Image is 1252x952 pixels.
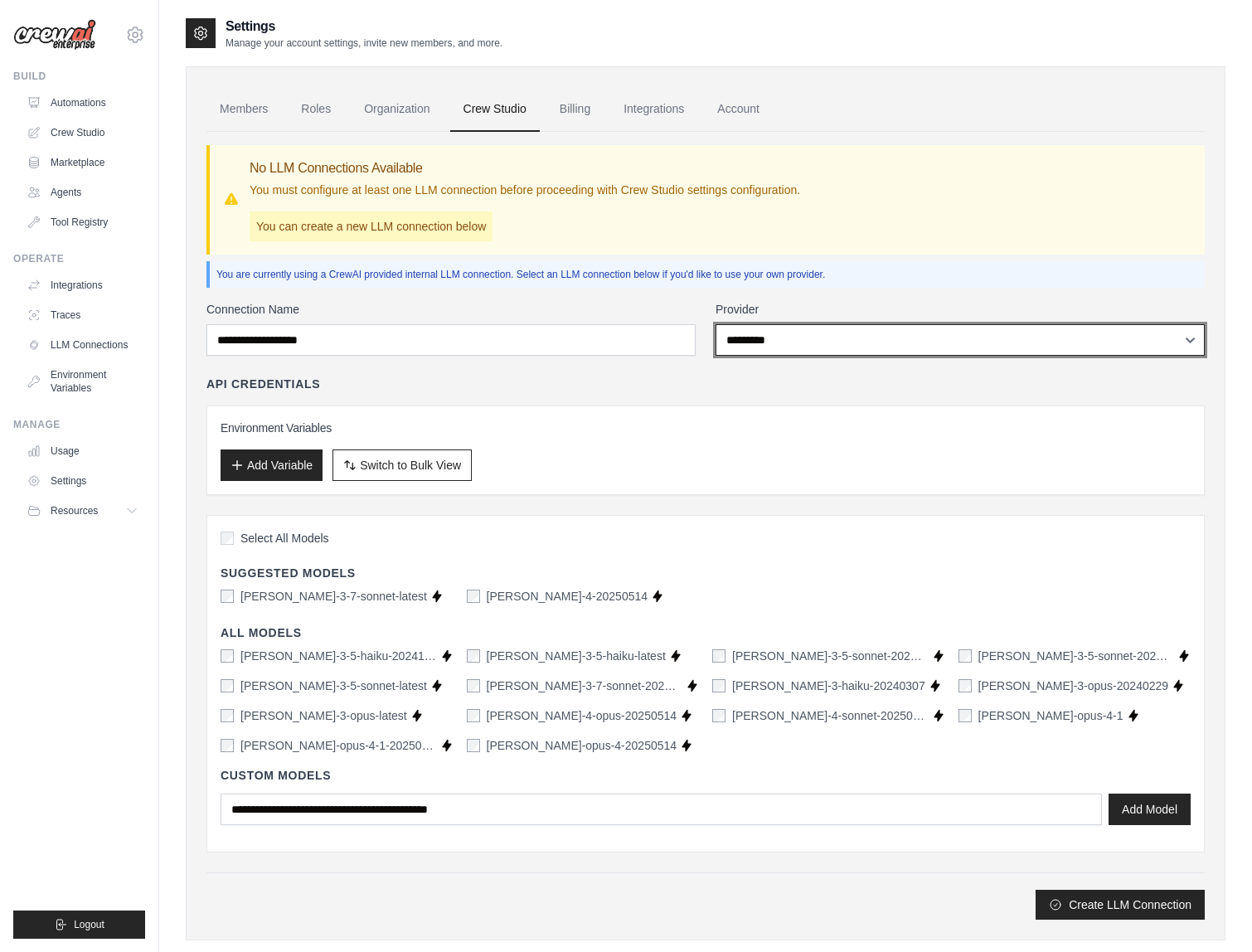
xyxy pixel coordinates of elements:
button: Add Variable [221,449,323,481]
h3: No LLM Connections Available [250,158,800,178]
label: claude-3-5-sonnet-20240620 [732,648,929,664]
p: You are currently using a CrewAI provided internal LLM connection. Select an LLM connection below... [216,268,1198,281]
a: Account [704,87,773,132]
input: claude-3-5-sonnet-20241022 [958,649,972,663]
label: claude-3-haiku-20240307 [732,678,925,694]
label: claude-opus-4-1-20250805 [240,737,437,754]
h2: Settings [226,17,502,36]
label: Provider [716,301,1205,318]
input: claude-opus-4-20250514 [467,739,480,752]
a: Agents [20,179,145,206]
p: You can create a new LLM connection below [250,211,493,241]
a: Billing [546,87,604,132]
button: Add Model [1109,794,1191,825]
input: claude-3-haiku-20240307 [712,679,725,692]
a: Usage [20,438,145,464]
div: Build [13,70,145,83]
div: Operate [13,252,145,265]
input: claude-3-opus-20240229 [958,679,972,692]
input: claude-3-opus-latest [221,709,234,722]
input: claude-3-7-sonnet-20250219 [467,679,480,692]
input: claude-3-5-sonnet-latest [221,679,234,692]
span: Switch to Bulk View [360,457,461,474]
button: Switch to Bulk View [332,449,472,481]
label: claude-3-5-sonnet-20241022 [978,648,1175,664]
a: Traces [20,302,145,328]
input: claude-3-5-sonnet-20240620 [712,649,725,663]
p: Manage your account settings, invite new members, and more. [226,36,502,50]
a: Crew Studio [20,119,145,146]
a: Settings [20,468,145,494]
span: Resources [51,504,98,517]
label: claude-opus-4-20250514 [487,737,677,754]
input: claude-4-opus-20250514 [467,709,480,722]
img: Logo [13,19,96,51]
h4: API Credentials [206,376,320,392]
label: claude-opus-4-1 [978,707,1123,724]
a: Integrations [20,272,145,299]
label: claude-4-opus-20250514 [487,707,677,724]
input: claude-3-5-haiku-20241022 [221,649,234,663]
a: Automations [20,90,145,116]
a: Organization [351,87,443,132]
a: Tool Registry [20,209,145,236]
span: Select All Models [240,530,329,546]
span: Logout [74,918,104,931]
label: claude-3-opus-latest [240,707,407,724]
h3: Environment Variables [221,420,1191,436]
button: Logout [13,911,145,939]
label: claude-3-5-sonnet-latest [240,678,427,694]
input: claude-opus-4-1-20250805 [221,739,234,752]
label: claude-3-5-haiku-20241022 [240,648,437,664]
div: Manage [13,418,145,431]
div: Виджет чата [1169,872,1252,952]
label: claude-sonnet-4-20250514 [487,588,648,605]
a: LLM Connections [20,332,145,358]
h4: All Models [221,624,1191,641]
h4: Custom Models [221,767,1191,784]
label: claude-3-5-haiku-latest [487,648,666,664]
input: claude-sonnet-4-20250514 [467,590,480,603]
input: Select All Models [221,532,234,545]
label: claude-3-opus-20240229 [978,678,1169,694]
a: Marketplace [20,149,145,176]
input: claude-3-7-sonnet-latest [221,590,234,603]
a: Crew Studio [450,87,540,132]
p: You must configure at least one LLM connection before proceeding with Crew Studio settings config... [250,182,800,198]
label: claude-3-7-sonnet-latest [240,588,427,605]
button: Resources [20,498,145,524]
a: Members [206,87,281,132]
label: Connection Name [206,301,696,318]
a: Roles [288,87,344,132]
iframe: Chat Widget [1169,872,1252,952]
h4: Suggested Models [221,565,1191,581]
a: Environment Variables [20,362,145,401]
input: claude-opus-4-1 [958,709,972,722]
a: Integrations [610,87,697,132]
input: claude-4-sonnet-20250514 [712,709,725,722]
label: claude-3-7-sonnet-20250219 [487,678,683,694]
button: Create LLM Connection [1036,890,1205,920]
input: claude-3-5-haiku-latest [467,649,480,663]
label: claude-4-sonnet-20250514 [732,707,929,724]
